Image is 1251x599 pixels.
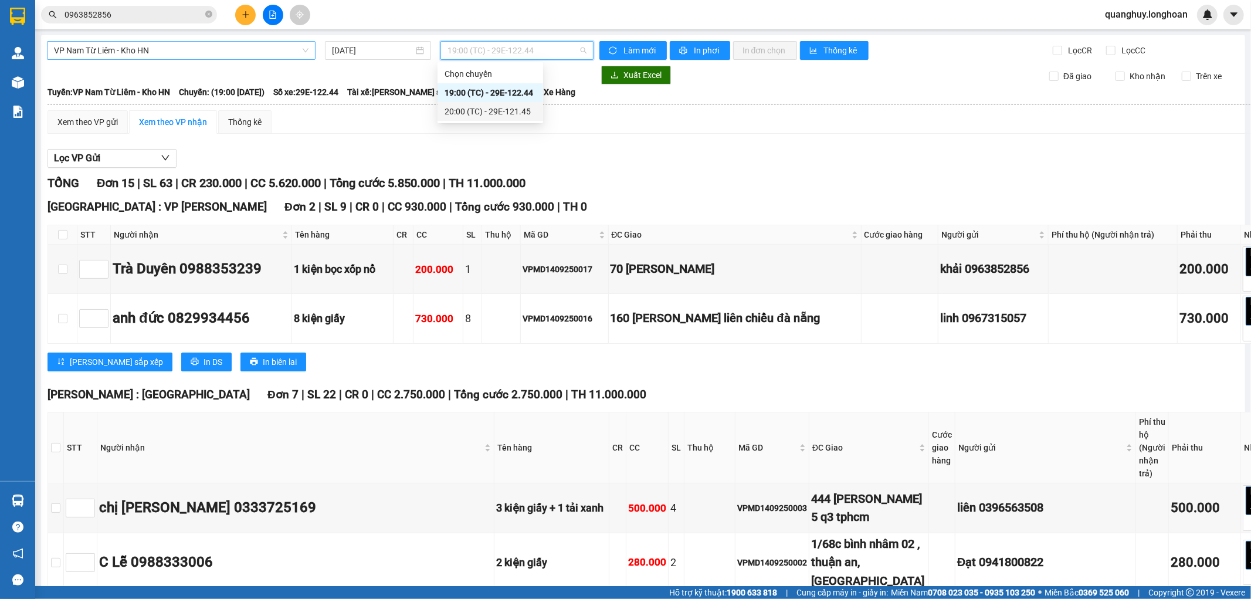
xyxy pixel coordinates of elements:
[57,357,65,367] span: sort-ascending
[263,356,297,368] span: In biên lai
[99,497,492,519] div: chị [PERSON_NAME] 0333725169
[670,500,682,516] div: 4
[413,225,463,245] th: CC
[301,388,304,401] span: |
[175,176,178,190] span: |
[77,225,111,245] th: STT
[263,5,283,25] button: file-add
[100,441,482,454] span: Người nhận
[250,357,258,367] span: printer
[139,116,207,128] div: Xem theo VP nhận
[204,356,222,368] span: In DS
[455,200,554,214] span: Tổng cước 930.000
[626,412,669,483] th: CC
[523,312,606,325] div: VPMD1409250016
[143,176,172,190] span: SL 63
[824,44,859,57] span: Thống kê
[284,200,316,214] span: Đơn 2
[941,228,1036,241] span: Người gửi
[415,262,461,277] div: 200.000
[447,42,586,59] span: 19:00 (TC) - 29E-122.44
[738,441,797,454] span: Mã GD
[727,588,777,597] strong: 1900 633 818
[48,149,177,168] button: Lọc VP Gửi
[514,86,575,99] span: Loại xe: Xe Hàng
[862,225,938,245] th: Cước giao hàng
[611,260,859,278] div: 70 [PERSON_NAME]
[563,200,587,214] span: TH 0
[324,176,327,190] span: |
[669,412,684,483] th: SL
[628,500,666,516] div: 500.000
[1202,9,1213,20] img: icon-new-feature
[684,412,735,483] th: Thu hộ
[1138,586,1140,599] span: |
[294,310,391,327] div: 8 kiện giấy
[269,11,277,19] span: file-add
[1178,225,1241,245] th: Phải thu
[669,586,777,599] span: Hỗ trợ kỹ thuật:
[679,46,689,56] span: printer
[181,176,242,190] span: CR 230.000
[449,176,526,190] span: TH 11.000.000
[12,574,23,586] span: message
[463,225,482,245] th: SL
[12,548,23,559] span: notification
[54,42,308,59] span: VP Nam Từ Liêm - Kho HN
[571,388,646,401] span: TH 11.000.000
[609,412,626,483] th: CR
[1064,44,1094,57] span: Lọc CR
[445,105,536,118] div: 20:00 (TC) - 29E-121.45
[523,263,606,276] div: VPMD1409250017
[1179,309,1239,329] div: 730.000
[438,65,543,83] div: Chọn chuyến
[347,86,506,99] span: Tài xế: [PERSON_NAME] sinh 0357.044.507
[957,553,1134,571] div: Đạt 0941800822
[957,499,1134,517] div: liên 0396563508
[496,554,607,571] div: 2 kiện giấy
[12,106,24,118] img: solution-icon
[494,412,609,483] th: Tên hàng
[623,44,657,57] span: Làm mới
[394,225,413,245] th: CR
[250,176,321,190] span: CC 5.620.000
[737,556,807,569] div: VPMD1409250002
[64,412,97,483] th: STT
[599,41,667,60] button: syncLàm mới
[355,200,379,214] span: CR 0
[1191,70,1226,83] span: Trên xe
[809,46,819,56] span: bar-chart
[565,388,568,401] span: |
[445,67,536,80] div: Chọn chuyến
[611,309,859,327] div: 160 [PERSON_NAME] liên chiểu đà nẵng
[113,258,290,280] div: Trà Duyên 0988353239
[557,200,560,214] span: |
[10,8,25,25] img: logo-vxr
[1045,586,1129,599] span: Miền Bắc
[324,200,347,214] span: SL 9
[733,41,797,60] button: In đơn chọn
[670,41,730,60] button: printerIn phơi
[48,388,250,401] span: [PERSON_NAME] : [GEOGRAPHIC_DATA]
[273,86,338,99] span: Số xe: 29E-122.44
[735,483,809,533] td: VPMD1409250003
[228,116,262,128] div: Thống kê
[628,554,666,570] div: 280.000
[330,176,440,190] span: Tổng cước 5.850.000
[113,307,290,330] div: anh đức 0829934456
[1079,588,1129,597] strong: 0369 525 060
[12,76,24,89] img: warehouse-icon
[179,86,265,99] span: Chuyến: (19:00 [DATE])
[958,441,1124,454] span: Người gửi
[443,176,446,190] span: |
[161,153,170,163] span: down
[137,176,140,190] span: |
[99,551,492,574] div: C Lễ 0988333006
[524,228,596,241] span: Mã GD
[1136,412,1169,483] th: Phí thu hộ (Người nhận trả)
[296,11,304,19] span: aim
[97,176,134,190] span: Đơn 15
[928,588,1035,597] strong: 0708 023 035 - 0935 103 250
[1049,225,1178,245] th: Phí thu hộ (Người nhận trả)
[482,225,521,245] th: Thu hộ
